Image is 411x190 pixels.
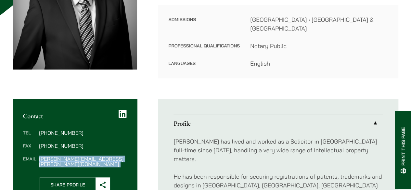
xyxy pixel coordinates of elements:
[173,137,383,163] p: [PERSON_NAME] has lived and worked as a Solicitor in [GEOGRAPHIC_DATA] full-time since [DATE], ha...
[250,59,388,68] dd: English
[168,42,240,59] dt: Professional Qualifications
[250,42,388,50] dd: Notary Public
[250,15,388,33] dd: [GEOGRAPHIC_DATA] • [GEOGRAPHIC_DATA] & [GEOGRAPHIC_DATA]
[23,112,127,120] h2: Contact
[23,143,36,156] dt: Fax
[39,143,127,148] dd: [PHONE_NUMBER]
[173,115,383,132] a: Profile
[119,109,127,119] a: LinkedIn
[23,130,36,143] dt: Tel
[23,156,36,167] dt: Email
[168,59,240,68] dt: Languages
[168,15,240,42] dt: Admissions
[39,156,127,167] dd: [PERSON_NAME][EMAIL_ADDRESS][PERSON_NAME][DOMAIN_NAME]
[39,130,127,135] dd: [PHONE_NUMBER]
